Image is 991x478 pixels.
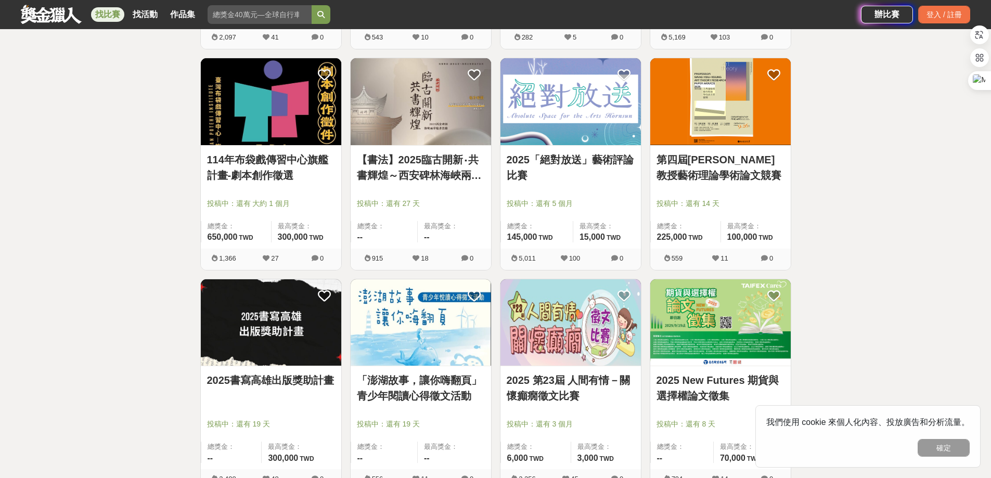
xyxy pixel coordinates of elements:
a: 作品集 [166,7,199,22]
span: 0 [470,254,473,262]
span: 總獎金： [657,221,714,231]
img: Cover Image [201,279,341,366]
span: 27 [271,254,278,262]
span: TWD [688,234,702,241]
span: TWD [538,234,552,241]
span: 915 [372,254,383,262]
span: -- [208,454,213,462]
span: -- [357,454,363,462]
span: 總獎金： [357,442,411,452]
span: TWD [747,455,761,462]
a: 第四屆[PERSON_NAME]教授藝術理論學術論文競賽 [657,152,784,183]
span: 2,097 [219,33,236,41]
span: 0 [470,33,473,41]
span: 6,000 [507,454,528,462]
a: 2025書寫高雄出版獎助計畫 [207,372,335,388]
span: 我們使用 cookie 來個人化內容、投放廣告和分析流量。 [766,418,970,427]
a: Cover Image [650,279,791,367]
span: 投稿中：還有 19 天 [207,419,335,430]
span: 最高獎金： [727,221,784,231]
a: 「澎湖故事，讓你嗨翻頁」青少年閱讀心得徵文活動 [357,372,485,404]
span: 最高獎金： [424,221,485,231]
span: 5 [573,33,576,41]
span: 總獎金： [507,442,564,452]
a: 114年布袋戲傳習中心旗艦計畫-劇本創作徵選 [207,152,335,183]
button: 確定 [918,439,970,457]
span: 300,000 [268,454,298,462]
img: Cover Image [351,279,491,366]
span: -- [424,454,430,462]
a: Cover Image [351,58,491,146]
a: 找比賽 [91,7,124,22]
span: 5,011 [519,254,536,262]
span: 投稿中：還有 14 天 [657,198,784,209]
span: 總獎金： [208,442,255,452]
span: 總獎金： [357,221,411,231]
img: Cover Image [201,58,341,145]
span: 18 [421,254,428,262]
span: 543 [372,33,383,41]
span: TWD [607,234,621,241]
span: 最高獎金： [424,442,485,452]
span: 最高獎金： [580,221,635,231]
span: 0 [620,254,623,262]
span: 282 [522,33,533,41]
img: Cover Image [351,58,491,145]
span: 559 [672,254,683,262]
span: 5,169 [668,33,686,41]
span: 225,000 [657,232,687,241]
span: -- [424,232,430,241]
span: 最高獎金： [720,442,784,452]
span: 70,000 [720,454,745,462]
span: 最高獎金： [278,221,335,231]
span: 最高獎金： [268,442,334,452]
span: 650,000 [208,232,238,241]
span: 投稿中：還有 27 天 [357,198,485,209]
span: -- [357,232,363,241]
a: Cover Image [500,279,641,367]
img: Cover Image [650,58,791,145]
span: 0 [620,33,623,41]
a: Cover Image [201,58,341,146]
span: TWD [239,234,253,241]
span: 100,000 [727,232,757,241]
span: 0 [320,254,324,262]
a: 2025「絕對放送」藝術評論比賽 [507,152,635,183]
a: 辦比賽 [861,6,913,23]
span: 投稿中：還有 8 天 [657,419,784,430]
span: 3,000 [577,454,598,462]
span: TWD [309,234,323,241]
a: 找活動 [128,7,162,22]
span: 投稿中：還有 5 個月 [507,198,635,209]
a: 2025 New Futures 期貨與選擇權論文徵集 [657,372,784,404]
span: 0 [769,254,773,262]
a: Cover Image [650,58,791,146]
span: 103 [719,33,730,41]
span: TWD [300,455,314,462]
span: 10 [421,33,428,41]
span: TWD [758,234,773,241]
span: 投稿中：還有 3 個月 [507,419,635,430]
a: 2025 第23屆 人間有情－關懷癲癇徵文比賽 [507,372,635,404]
span: 0 [320,33,324,41]
span: 總獎金： [507,221,567,231]
span: 投稿中：還有 大約 1 個月 [207,198,335,209]
span: TWD [530,455,544,462]
div: 登入 / 註冊 [918,6,970,23]
span: 41 [271,33,278,41]
span: 總獎金： [208,221,265,231]
span: 最高獎金： [577,442,635,452]
span: 投稿中：還有 19 天 [357,419,485,430]
span: 總獎金： [657,442,707,452]
span: -- [657,454,663,462]
span: 11 [720,254,728,262]
img: Cover Image [500,279,641,366]
a: 【書法】2025臨古開新‧共書輝煌～西安碑林海峽兩岸臨書徵件活動 [357,152,485,183]
span: 145,000 [507,232,537,241]
span: 300,000 [278,232,308,241]
span: 100 [569,254,581,262]
span: 15,000 [580,232,605,241]
a: Cover Image [201,279,341,367]
img: Cover Image [500,58,641,145]
img: Cover Image [650,279,791,366]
